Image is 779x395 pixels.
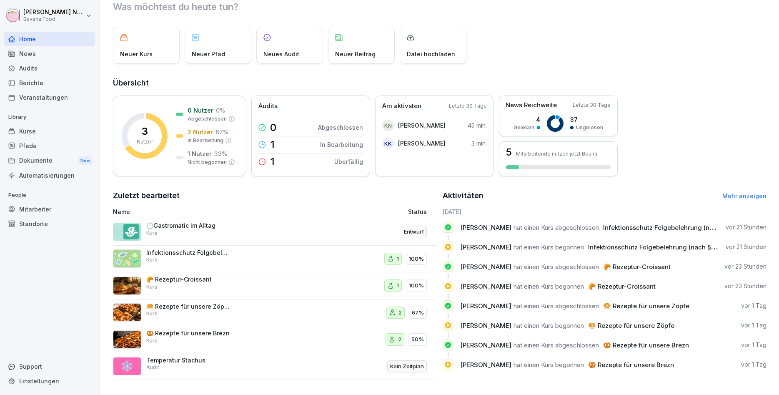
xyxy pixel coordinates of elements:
p: Datei hochladen [407,50,455,58]
p: Ungelesen [576,124,603,131]
p: Neuer Kurs [120,50,153,58]
p: Mitarbeitende nutzen jetzt Bounti [516,151,597,157]
p: 3 [142,126,148,136]
span: [PERSON_NAME] [460,263,511,271]
span: Infektionsschutz Folgebelehrung (nach §43 IfSG) [588,243,736,251]
div: Pfade [4,138,95,153]
a: DokumenteNew [4,153,95,169]
span: 🥨 Rezepte für unsere Brezn [603,341,689,349]
p: Kurs [146,229,158,237]
img: zf1diywe2uika4nfqdkmjb3e.png [113,223,141,241]
p: 1 [270,157,275,167]
p: 100% [409,255,424,263]
p: 0 % [216,106,225,115]
a: 🥯 Rezepte für unsere ZöpfeKurs267% [113,299,437,327]
p: Neues Audit [263,50,299,58]
p: Letzte 30 Tage [573,101,611,109]
p: Überfällig [334,157,363,166]
p: vor 1 Tag [741,321,766,330]
p: Audit [146,364,159,371]
span: 🥨 Rezepte für unsere Brezn [588,361,674,369]
p: In Bearbeitung [188,137,223,144]
p: In Bearbeitung [320,140,363,149]
p: Temperatur Stachus [146,357,230,364]
span: [PERSON_NAME] [460,322,511,330]
div: KN [382,120,394,131]
p: 2 [398,335,401,344]
p: [PERSON_NAME] Neurohr [23,9,84,16]
span: hat einen Kurs abgeschlossen [513,341,599,349]
span: hat einen Kurs begonnen [513,282,584,290]
span: [PERSON_NAME] [460,243,511,251]
img: uhtymuwb888vgz1ed1ergwse.png [113,277,141,295]
h6: [DATE] [443,207,766,216]
img: g80a8fc6kexzniuu9it64ulf.png [113,303,141,322]
p: 1 [270,140,275,150]
p: 45 min. [468,121,487,130]
p: 3 min. [471,139,487,148]
p: 0 [270,123,276,133]
a: Infektionsschutz Folgebelehrung (nach §43 IfSG)Kurs1100% [113,246,437,273]
a: Audits [4,61,95,75]
span: hat einen Kurs abgeschlossen [513,302,599,310]
a: Automatisierungen [4,168,95,183]
p: 50% [411,335,424,344]
p: vor 21 Stunden [726,243,766,251]
p: Am aktivsten [382,101,421,111]
p: 1 [397,282,399,290]
p: Neuer Pfad [192,50,225,58]
span: 🥯 Rezepte für unsere Zöpfe [603,302,689,310]
p: People [4,189,95,202]
p: 2 [398,309,402,317]
p: 33 % [214,149,227,158]
p: Kein Zeitplan [390,362,424,371]
p: Kurs [146,256,158,264]
p: 🥯 Rezepte für unsere Zöpfe [146,303,230,310]
p: [PERSON_NAME] [398,139,446,148]
a: Mitarbeiter [4,202,95,216]
p: vor 1 Tag [741,360,766,369]
div: Kurse [4,124,95,138]
p: Status [408,207,427,216]
p: [PERSON_NAME] [398,121,446,130]
span: 🥐 Rezeptur-Croissant [603,263,671,271]
a: Veranstaltungen [4,90,95,105]
p: Nicht begonnen [188,159,227,166]
span: hat einen Kurs begonnen [513,243,584,251]
h2: Aktivitäten [443,190,483,201]
p: Audits [258,101,278,111]
a: Home [4,32,95,46]
span: [PERSON_NAME] [460,361,511,369]
p: Nutzer [137,138,153,146]
span: hat einen Kurs abgeschlossen [513,224,599,231]
p: 67% [412,309,424,317]
a: Einstellungen [4,374,95,388]
a: 🕒Gastromatic im AlltagKursEntwurf [113,219,437,246]
span: 🥯 Rezepte für unsere Zöpfe [588,322,674,330]
p: Abgeschlossen [188,115,227,123]
span: [PERSON_NAME] [460,282,511,290]
p: News Reichweite [506,101,557,110]
p: 🕒Gastromatic im Alltag [146,222,230,229]
p: vor 1 Tag [741,341,766,349]
p: vor 21 Stunden [726,223,766,231]
p: vor 1 Tag [741,302,766,310]
a: Berichte [4,75,95,90]
h3: 5 [506,147,512,157]
p: Abgeschlossen [318,123,363,132]
a: Mehr anzeigen [722,192,766,199]
p: 0 Nutzer [188,106,213,115]
span: hat einen Kurs begonnen [513,361,584,369]
span: 🥐 Rezeptur-Croissant [588,282,656,290]
p: 37 [570,115,603,124]
div: Dokumente [4,153,95,169]
p: 2 Nutzer [188,128,213,136]
p: Library [4,111,95,124]
p: 67 % [215,128,228,136]
p: 1 Nutzer [188,149,212,158]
